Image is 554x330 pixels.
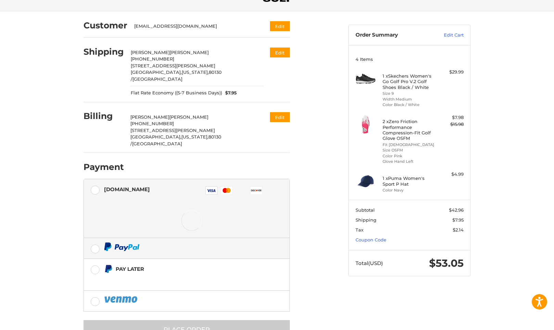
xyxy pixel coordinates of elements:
div: [DOMAIN_NAME] [104,184,150,195]
iframe: PayPal Message 1 [104,276,247,282]
button: Edit [270,21,290,31]
div: Pay Later [116,263,247,275]
button: Edit [270,112,290,122]
span: [PHONE_NUMBER] [130,121,174,126]
span: Subtotal [356,207,375,213]
h3: 4 Items [356,56,464,62]
span: [US_STATE], [181,134,208,140]
span: [GEOGRAPHIC_DATA] [132,76,182,82]
img: PayPal icon [104,242,140,251]
span: [GEOGRAPHIC_DATA] [132,141,182,146]
span: $7.95 [222,90,237,96]
span: 80130 / [131,69,222,82]
span: [STREET_ADDRESS][PERSON_NAME] [131,63,215,68]
h2: Customer [83,20,127,31]
div: $29.99 [437,69,464,76]
span: [STREET_ADDRESS][PERSON_NAME] [130,128,215,133]
img: PayPal icon [104,295,139,304]
a: Edit Cart [429,32,464,39]
span: [PERSON_NAME] [131,50,170,55]
h2: Shipping [83,47,124,57]
li: Size 9 [383,91,435,96]
span: Shipping [356,217,376,223]
span: [PERSON_NAME] [169,114,208,120]
span: [US_STATE], [182,69,209,75]
h4: 2 x Zero Friction Performance Compression-Fit Golf Glove OSFM [383,119,435,141]
a: Coupon Code [356,237,386,242]
img: Pay Later icon [104,265,113,273]
li: Fit [DEMOGRAPHIC_DATA] [383,142,435,148]
h2: Payment [83,162,124,172]
h4: 1 x Skechers Women's Go Golf Pro V.2 Golf Shoes Black / White [383,73,435,90]
span: $2.14 [453,227,464,233]
li: Color Pink [383,153,435,159]
span: Total (USD) [356,260,383,266]
span: Flat Rate Economy ((5-7 Business Days)) [131,90,222,96]
li: Size OSFM [383,147,435,153]
span: [PERSON_NAME] [170,50,209,55]
span: $53.05 [429,257,464,269]
li: Width Medium [383,96,435,102]
li: Color Navy [383,187,435,193]
div: $15.98 [437,121,464,128]
span: [PHONE_NUMBER] [131,56,174,62]
h4: 1 x Puma Women's Sport P Hat [383,175,435,187]
span: Tax [356,227,363,233]
span: 80130 / [130,134,221,146]
li: Color Black / White [383,102,435,108]
h2: Billing [83,111,124,121]
span: [PERSON_NAME] [130,114,169,120]
button: Edit [270,48,290,57]
div: $4.99 [437,171,464,178]
h3: Order Summary [356,32,429,39]
span: [GEOGRAPHIC_DATA], [131,69,182,75]
li: Glove Hand Left [383,159,435,164]
span: $7.95 [452,217,464,223]
span: $42.96 [449,207,464,213]
div: [EMAIL_ADDRESS][DOMAIN_NAME] [134,23,257,30]
div: $7.98 [437,114,464,121]
span: [GEOGRAPHIC_DATA], [130,134,181,140]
